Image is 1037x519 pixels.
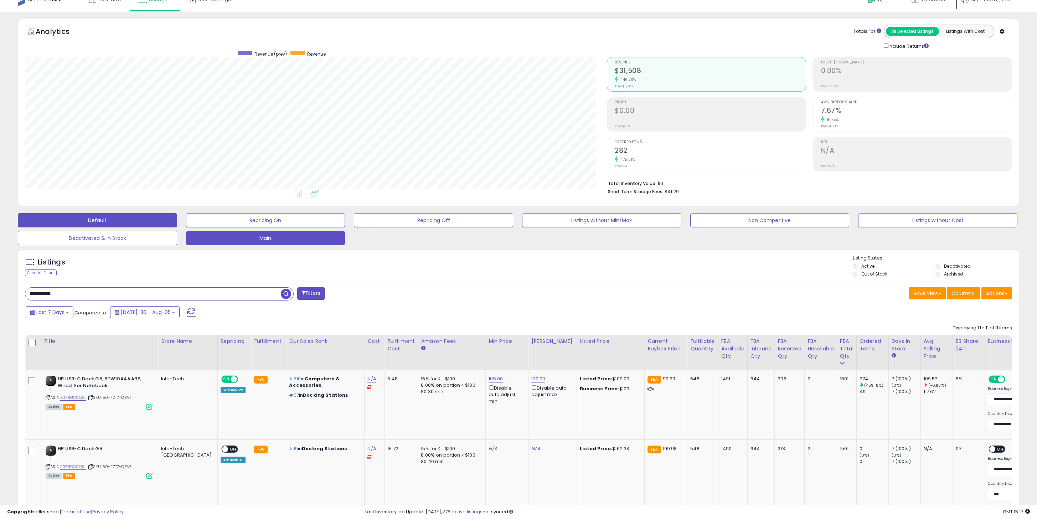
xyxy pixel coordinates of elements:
label: Archived [944,271,963,277]
button: All Selected Listings [886,27,939,36]
div: 0 [860,446,888,452]
div: Listed Price [580,338,641,345]
small: Prev: 4.00% [821,124,838,128]
div: 5% [956,376,979,382]
span: [DATE]-30 - Aug-05 [121,309,171,316]
span: #510 [289,375,301,382]
div: $162.34 [580,446,639,452]
div: 1490 [721,446,742,452]
small: Amazon Fees. [421,345,425,351]
h2: 7.67% [821,107,1012,116]
strong: Copyright [7,508,33,515]
div: BB Share 24h. [956,338,982,353]
small: Prev: 0.00% [821,84,838,88]
span: All listings currently available for purchase on Amazon [46,404,62,410]
b: Short Term Storage Fees: [608,189,664,195]
b: Total Inventory Value: [608,180,656,186]
small: Days In Stock. [892,353,896,359]
div: 15.72 [387,446,412,452]
div: FBA Available Qty [721,338,744,360]
div: Include Returns [878,42,937,50]
div: 7 (100%) [892,389,920,395]
div: Fulfillment Cost [387,338,415,353]
a: N/A [367,375,376,382]
div: Amazon AI [221,457,246,463]
div: Avg Selling Price [924,338,950,360]
small: 475.51% [618,157,635,162]
h2: $0.00 [615,107,805,116]
img: 21o-6OspjoL._SL40_.jpg [46,376,56,390]
button: Last 7 Days [26,306,73,318]
small: 446.70% [618,77,636,82]
img: 21o-6OspjoL._SL40_.jpg [46,446,56,460]
button: Actions [981,287,1012,299]
span: Revenue [615,61,805,65]
li: $0 [608,179,1007,187]
b: Business Price: [580,385,619,392]
div: Amazon Fees [421,338,483,345]
span: OFF [1004,376,1015,382]
small: Prev: 49 [615,164,627,168]
small: (459.18%) [864,382,883,388]
div: Win BuyBox [221,387,246,393]
div: Min Price [489,338,525,345]
small: FBA [254,446,267,453]
div: 644 [750,446,769,452]
div: 49 [860,389,888,395]
h5: Listings [38,257,65,267]
div: Cost [367,338,381,345]
small: (0%) [892,382,902,388]
div: Fulfillment [254,338,283,345]
button: Listings without Cost [858,213,1017,227]
span: 99.99 [663,375,676,382]
a: 278 active listings [442,508,483,515]
button: [DATE]-30 - Aug-05 [110,306,180,318]
span: | SKU: 50-FZT7-QZV7 [87,395,131,400]
button: Listings without Min/Max [522,213,681,227]
div: $109.00 [580,376,639,382]
small: FBA [648,376,661,384]
a: Terms of Use [61,508,91,515]
div: 15% for <= $100 [421,376,480,382]
span: $41.29 [665,188,679,195]
span: Docking Stations [302,445,347,452]
label: Out of Stock [861,271,887,277]
span: Last 7 Days [36,309,65,316]
span: Avg. Buybox Share [821,101,1012,104]
span: ON [989,376,998,382]
small: FBA [254,376,267,384]
span: FBA [63,473,75,479]
label: Active [861,263,875,269]
a: N/A [489,445,497,452]
div: Current Buybox Price [648,338,684,353]
a: 170.00 [531,375,545,382]
button: Main [186,231,345,245]
div: 1501 [840,376,851,382]
small: Prev: $0.00 [615,124,631,128]
a: B07RGC9QSL [60,395,86,401]
div: Disable auto adjust max [531,384,571,398]
h2: 282 [615,147,805,156]
small: (0%) [860,452,870,458]
div: Store Name [161,338,215,345]
div: 2 [808,376,831,382]
span: 199.98 [663,445,677,452]
p: in [289,446,359,452]
div: 1501 [840,446,851,452]
div: ASIN: [46,446,153,478]
a: Privacy Policy [92,508,124,515]
div: 313 [778,446,799,452]
small: (-6.88%) [928,382,946,388]
small: 91.75% [824,117,839,122]
small: Prev: $5,763 [615,84,633,88]
button: Repricing On [186,213,345,227]
span: FBA [63,404,75,410]
div: seller snap | | [7,509,124,515]
button: Listings With Cost [939,27,992,36]
small: (0%) [892,452,902,458]
div: 8.00% on portion > $100 [421,382,480,389]
div: Ordered Items [860,338,886,353]
b: HP USB-C Dock G5, 5TW10AA#ABB, Wired, For Notebook [58,376,144,391]
label: Deactivated [944,263,971,269]
button: Default [18,213,177,227]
